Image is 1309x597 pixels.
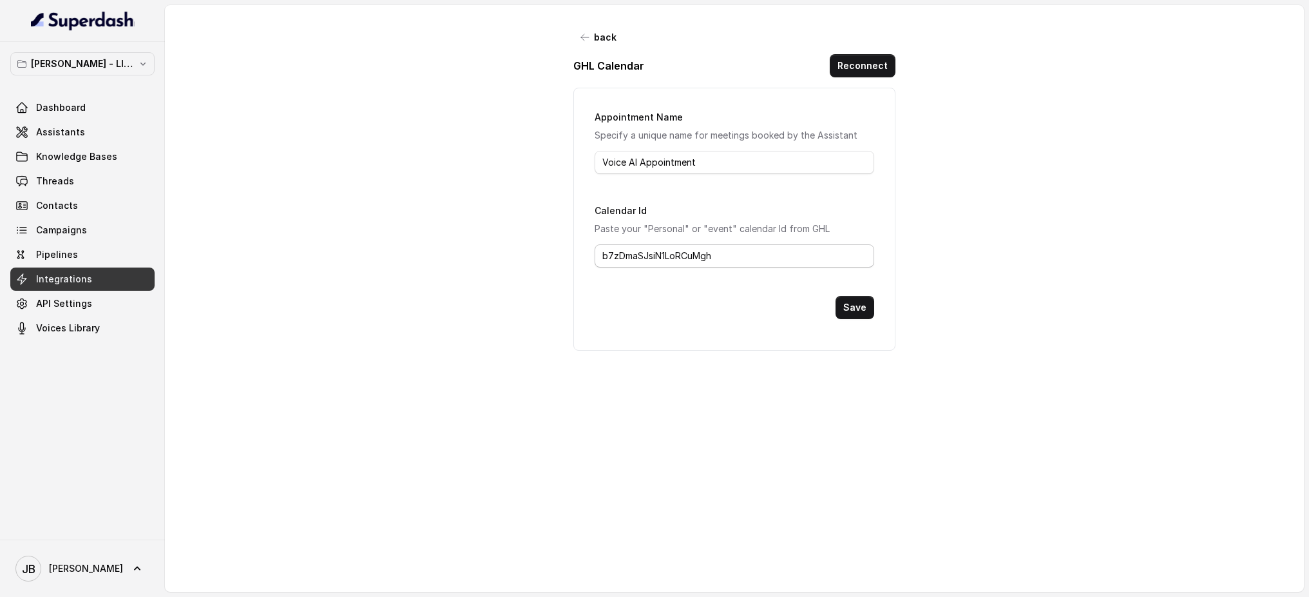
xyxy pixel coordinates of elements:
span: Integrations [36,273,92,286]
a: Assistants [10,121,155,144]
span: Campaigns [36,224,87,237]
a: Integrations [10,268,155,291]
span: [PERSON_NAME] [49,562,123,575]
span: Assistants [36,126,85,139]
a: Voices Library [10,317,155,340]
span: API Settings [36,297,92,310]
p: GHL Calendar [573,58,644,73]
button: Save [836,296,874,319]
text: JB [22,562,35,576]
a: Knowledge Bases [10,145,155,168]
p: [PERSON_NAME] - LIVE - AME Number [31,56,134,72]
span: Dashboard [36,101,86,114]
a: Campaigns [10,219,155,242]
a: Threads [10,170,155,193]
a: [PERSON_NAME] [10,551,155,587]
span: Pipelines [36,248,78,261]
p: Paste your "Personal" or "event" calendar Id from GHL [595,221,874,237]
button: Reconnect [830,54,895,77]
a: Pipelines [10,243,155,266]
span: Threads [36,175,74,188]
label: Appointment Name [595,112,683,122]
p: Specify a unique name for meetings booked by the Assistant [595,128,874,143]
label: Calendar Id [595,205,647,216]
span: Voices Library [36,322,100,335]
img: light.svg [31,10,135,31]
a: Dashboard [10,96,155,119]
button: back [573,26,624,49]
a: Contacts [10,194,155,217]
span: Contacts [36,199,78,212]
span: Knowledge Bases [36,150,117,163]
button: [PERSON_NAME] - LIVE - AME Number [10,52,155,75]
a: API Settings [10,292,155,315]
